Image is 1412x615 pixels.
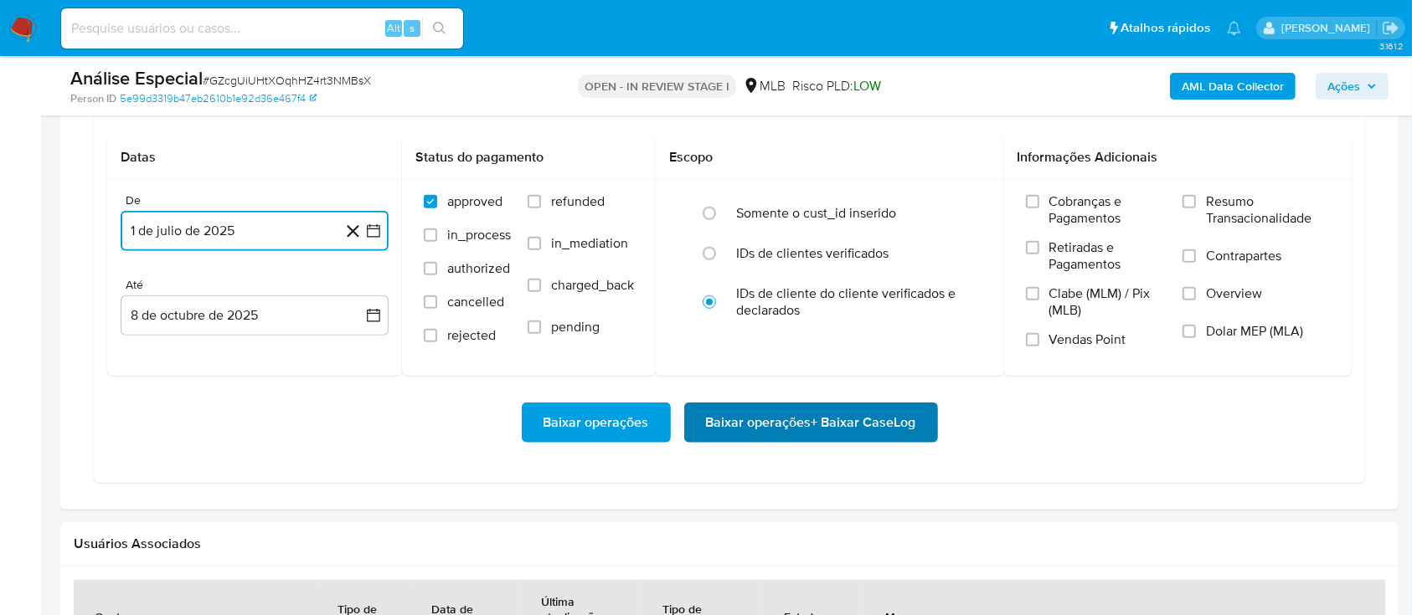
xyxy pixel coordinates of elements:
[61,18,463,39] input: Pesquise usuários ou casos...
[387,20,400,36] span: Alt
[74,536,1385,552] h2: Usuários Associados
[203,72,371,89] span: # GZcgUiUHtXOqhHZ4rt3NMBsX
[1382,19,1399,37] a: Sair
[792,77,881,95] span: Risco PLD:
[1227,21,1241,35] a: Notificações
[120,91,317,106] a: 5e99d3319b47eb2610b1e92d36e467f4
[70,64,203,91] b: Análise Especial
[1281,20,1376,36] p: vinicius.santiago@mercadolivre.com
[70,91,116,106] b: Person ID
[1121,19,1210,37] span: Atalhos rápidos
[743,77,786,95] div: MLB
[410,20,415,36] span: s
[1182,73,1284,100] b: AML Data Collector
[578,74,736,98] p: OPEN - IN REVIEW STAGE I
[422,17,456,40] button: search-icon
[1170,73,1296,100] button: AML Data Collector
[1379,39,1404,53] span: 3.161.2
[1316,73,1389,100] button: Ações
[853,76,881,95] span: LOW
[1327,73,1360,100] span: Ações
